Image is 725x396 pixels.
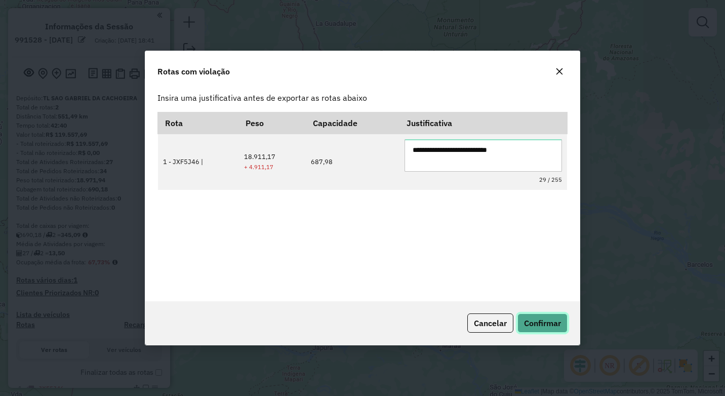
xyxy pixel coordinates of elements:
th: Justificativa [399,112,567,134]
th: Rota [158,112,238,134]
span: Confirmar [524,318,561,328]
td: 18.911,17 [238,134,305,190]
p: Insira uma justificativa antes de exportar as rotas abaixo [157,92,567,104]
th: Capacidade [305,112,399,134]
span: Cancelar [474,318,507,328]
span: Rotas com violação [157,65,230,77]
td: 687,98 [305,134,399,190]
small: 29 / 255 [405,176,561,184]
small: + 4.911,17 [244,164,273,171]
button: Confirmar [517,313,568,333]
button: Cancelar [467,313,513,333]
td: 1 - JXF5J46 | [158,134,238,190]
th: Peso [238,112,305,134]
